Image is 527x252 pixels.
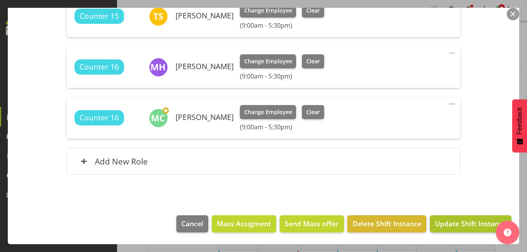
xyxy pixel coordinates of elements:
button: Mass Assigment [212,215,276,232]
span: Cancel [181,218,203,229]
span: Change Employee [244,6,292,15]
button: Clear [302,54,324,68]
button: Update Shift Instance [430,215,511,232]
button: Change Employee [240,54,296,68]
button: Clear [302,4,324,18]
span: Clear [306,108,320,116]
span: Clear [306,57,320,66]
button: Feedback - Show survey [512,99,527,152]
span: Send Mass offer [285,218,339,229]
button: Change Employee [240,105,296,119]
h6: [PERSON_NAME] [176,113,234,122]
h6: [PERSON_NAME] [176,11,234,20]
button: Change Employee [240,4,296,18]
img: tamara-straker11292.jpg [149,7,168,26]
span: Counter 16 [80,61,119,73]
button: Clear [302,105,324,119]
button: Send Mass offer [280,215,344,232]
h6: [PERSON_NAME] [176,62,234,71]
img: mackenzie-halford4471.jpg [149,58,168,77]
img: melissa-cowen2635.jpg [149,109,168,127]
button: Cancel [176,215,208,232]
span: Change Employee [244,108,292,116]
h6: (9:00am - 5:30pm) [240,21,324,29]
span: Counter 15 [80,11,119,22]
h6: (9:00am - 5:30pm) [240,123,324,131]
span: Change Employee [244,57,292,66]
h6: (9:00am - 5:30pm) [240,72,324,80]
span: Update Shift Instance [435,218,506,229]
span: Counter 16 [80,112,119,123]
span: Feedback [516,107,523,134]
span: Mass Assigment [217,218,271,229]
img: help-xxl-2.png [504,229,511,236]
span: Clear [306,6,320,15]
button: Delete Shift Instance [347,215,426,232]
span: Delete Shift Instance [353,218,421,229]
h6: Add New Role [95,156,148,166]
